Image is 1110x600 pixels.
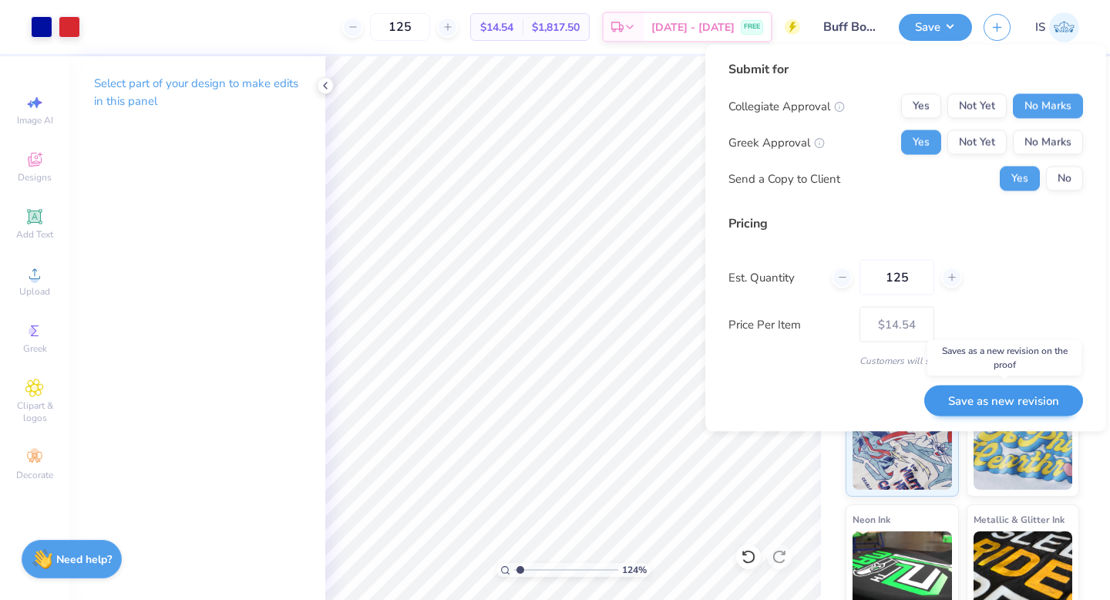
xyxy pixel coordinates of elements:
span: Neon Ink [853,511,890,528]
button: Not Yet [947,130,1007,155]
span: Designs [18,171,52,184]
button: No Marks [1013,94,1083,119]
input: – – [370,13,430,41]
span: Add Text [16,228,53,241]
div: Collegiate Approval [728,97,845,115]
label: Est. Quantity [728,268,820,286]
input: – – [859,260,934,295]
div: Pricing [728,214,1083,233]
button: Not Yet [947,94,1007,119]
span: Metallic & Glitter Ink [974,511,1065,528]
div: Greek Approval [728,133,825,151]
span: $1,817.50 [532,19,580,35]
span: 124 % [622,563,647,577]
div: Send a Copy to Client [728,170,840,187]
img: Puff Ink [974,413,1073,490]
span: Greek [23,342,47,355]
strong: Need help? [56,552,112,567]
button: Yes [1000,167,1040,191]
label: Price Per Item [728,315,848,333]
div: Customers will see this price on HQ. [728,354,1083,368]
span: Upload [19,285,50,298]
span: $14.54 [480,19,513,35]
button: No [1046,167,1083,191]
span: FREE [744,22,760,32]
span: Image AI [17,114,53,126]
span: [DATE] - [DATE] [651,19,735,35]
span: Clipart & logos [8,399,62,424]
button: Yes [901,130,941,155]
button: Yes [901,94,941,119]
input: Untitled Design [812,12,887,42]
button: No Marks [1013,130,1083,155]
a: IS [1035,12,1079,42]
img: Isabel Sojka [1049,12,1079,42]
p: Select part of your design to make edits in this panel [94,75,301,110]
button: Save as new revision [924,385,1083,416]
button: Save [899,14,972,41]
span: Decorate [16,469,53,481]
img: Standard [853,413,952,490]
div: Submit for [728,60,1083,79]
div: Saves as a new revision on the proof [927,340,1081,376]
span: IS [1035,19,1045,36]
